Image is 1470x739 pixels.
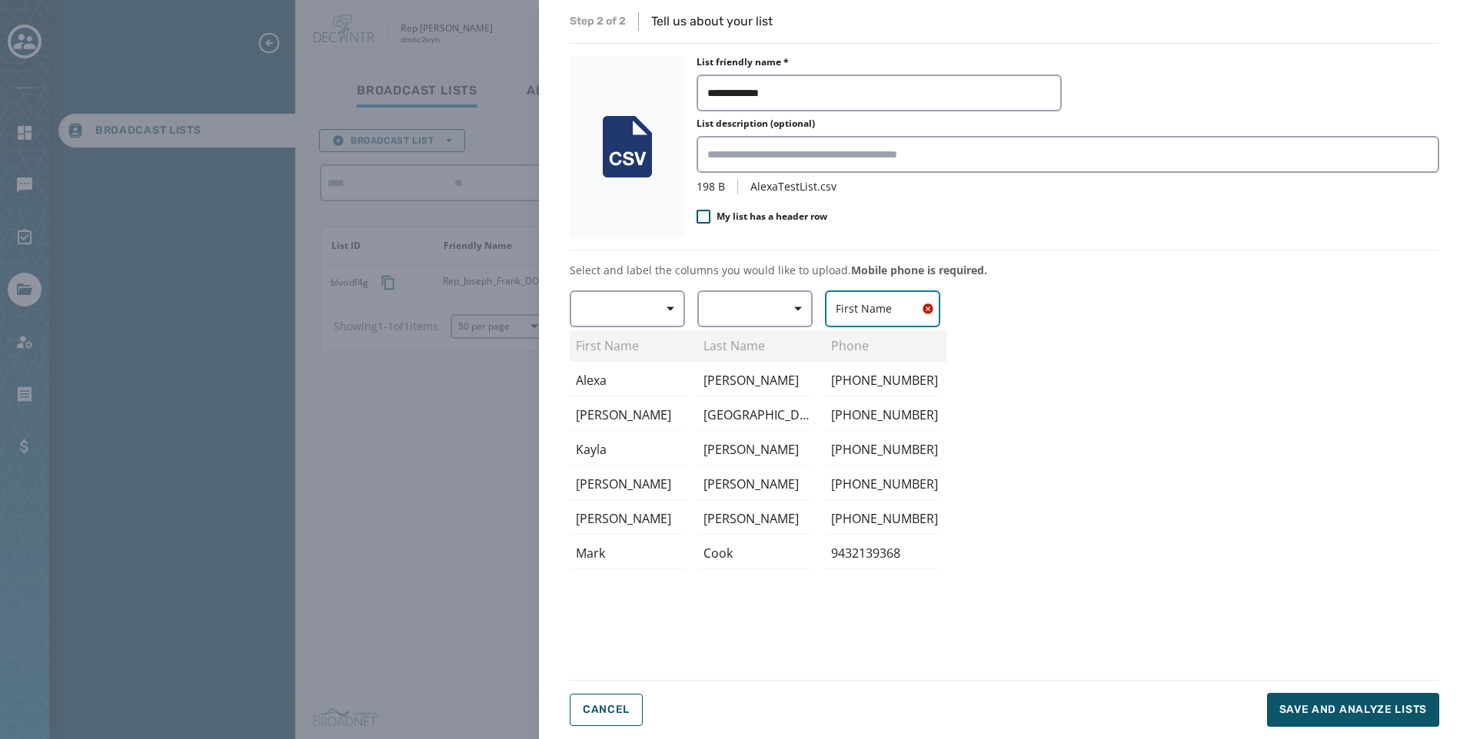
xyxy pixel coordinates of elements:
label: List friendly name * [697,56,789,68]
div: Christy [697,469,813,500]
span: Mobile phone is required. [851,263,987,277]
span: AlexaTestList.csv [750,179,836,194]
div: 303-709-5602 [825,399,940,431]
div: McCauliffe [697,503,813,535]
div: Corea [697,399,813,431]
div: (303) 829-9194 [825,469,940,500]
div: Phone [819,330,946,362]
span: Save and analyze lists [1279,702,1427,717]
p: Select and label the columns you would like to upload. [570,263,1439,278]
div: Cook [697,538,813,569]
div: First Name [564,330,691,362]
span: My list has a header row [717,210,827,223]
div: 720-219-1066 [825,365,940,396]
div: Mark [570,538,685,569]
div: 303-817-3892 [825,434,940,466]
div: Lloyd [697,434,813,466]
span: 198 B [697,179,725,194]
div: 303-551-3664 [825,503,940,535]
div: Kayla [570,434,685,466]
div: Alexa [570,365,685,396]
span: Step 2 of 2 [570,14,626,29]
div: Bridget [570,399,685,431]
button: Cancel [570,694,643,726]
span: First Name [836,301,930,316]
button: Save and analyze lists [1267,693,1439,727]
div: Jeff [570,469,685,500]
button: First Name [825,290,940,327]
div: 9432139368 [825,538,940,569]
label: List description (optional) [697,118,815,130]
div: Justin [570,503,685,535]
p: Tell us about your list [651,12,773,31]
div: Levandowski [697,365,813,396]
span: Cancel [583,704,630,716]
div: Last Name [691,330,819,362]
